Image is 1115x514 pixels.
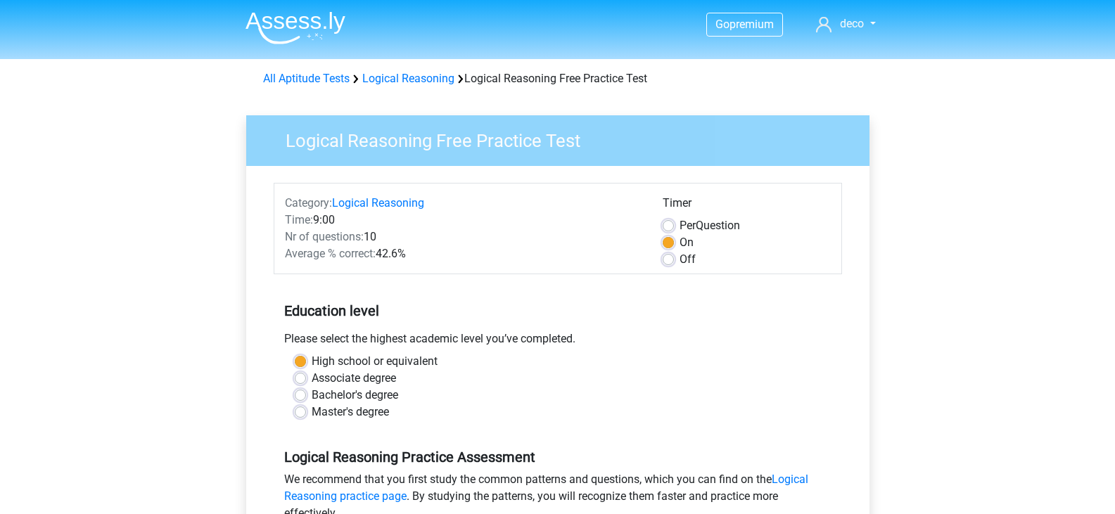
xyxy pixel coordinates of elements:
span: Go [715,18,729,31]
label: Off [680,251,696,268]
img: Assessly [246,11,345,44]
a: Gopremium [707,15,782,34]
div: 9:00 [274,212,652,229]
span: deco [840,17,864,30]
span: Per [680,219,696,232]
label: Bachelor's degree [312,387,398,404]
h5: Logical Reasoning Practice Assessment [284,449,832,465]
span: Category: [285,196,332,210]
label: Associate degree [312,370,396,387]
a: Logical Reasoning [332,196,424,210]
label: High school or equivalent [312,353,438,370]
h5: Education level [284,297,832,325]
label: Question [680,217,740,234]
a: All Aptitude Tests [263,72,350,85]
div: Timer [663,195,831,217]
a: Logical Reasoning [362,72,454,85]
div: Please select the highest academic level you’ve completed. [274,330,842,353]
label: Master's degree [312,404,389,420]
span: Time: [285,213,313,226]
span: Nr of questions: [285,230,364,243]
a: deco [810,15,881,32]
div: 10 [274,229,652,245]
span: premium [729,18,774,31]
div: 42.6% [274,245,652,262]
span: Average % correct: [285,247,376,260]
div: Logical Reasoning Free Practice Test [257,70,858,87]
h3: Logical Reasoning Free Practice Test [269,124,859,152]
label: On [680,234,694,251]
